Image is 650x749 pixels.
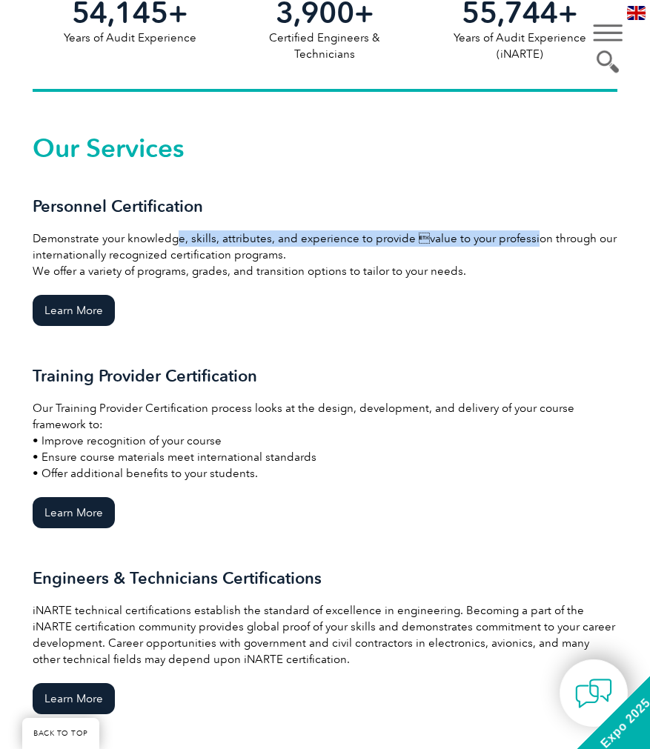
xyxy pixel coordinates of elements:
img: contact-chat.png [575,675,612,712]
a: BACK TO TOP [22,718,99,749]
h2: + [33,1,228,24]
a: Learn More [33,683,115,714]
p: Demonstrate your knowledge, skills, attributes, and experience to provide value to your professi... [33,230,617,279]
h2: Our Services [33,136,617,160]
h3: Personnel Certification [33,197,617,216]
p: Our Training Provider Certification process looks at the design, development, and delivery of you... [33,400,617,482]
h3: Engineers & Technicians Certifications [33,569,617,587]
h2: + [228,1,422,24]
p: Years of Audit Experience [33,30,228,59]
h3: Training Provider Certification [33,367,617,385]
p: iNARTE technical certifications establish the standard of excellence in engineering. Becoming a p... [33,602,617,668]
a: Learn More [33,295,115,326]
a: Learn More [33,497,115,528]
h2: + [422,1,617,24]
p: Certified Engineers & Technicians [228,30,422,59]
img: en [627,6,646,20]
p: Years of Audit Experience (iNARTE) [422,30,617,59]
